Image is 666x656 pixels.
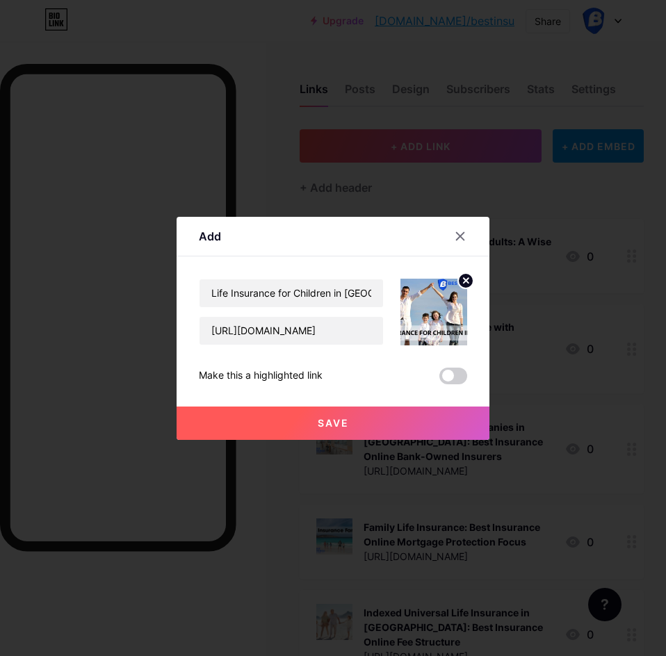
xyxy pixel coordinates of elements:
input: Title [200,279,383,307]
div: Add [199,228,221,245]
img: link_thumbnail [400,279,467,345]
span: Save [318,417,349,429]
input: URL [200,317,383,345]
div: Make this a highlighted link [199,368,323,384]
button: Save [177,407,489,440]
